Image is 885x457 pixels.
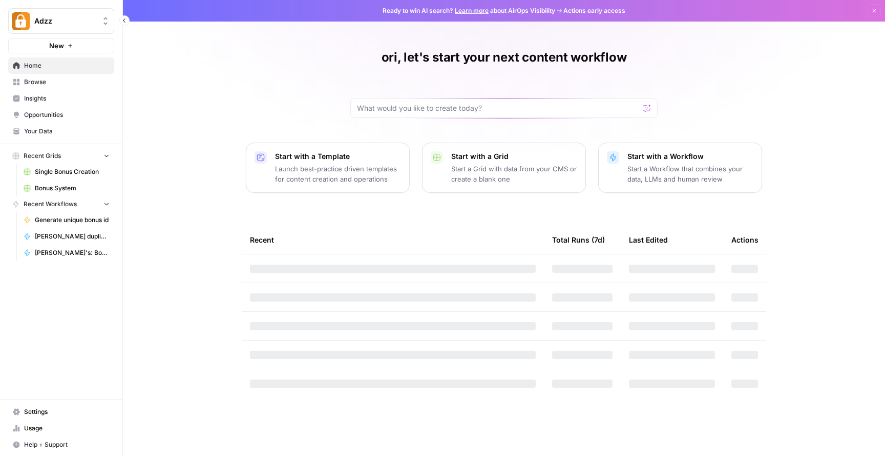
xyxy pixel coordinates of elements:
a: [PERSON_NAME] duplicate check CRM [19,228,114,245]
button: Start with a GridStart a Grid with data from your CMS or create a blank one [422,143,586,193]
a: Generate unique bonus id [19,212,114,228]
button: Recent Workflows [8,196,114,212]
span: Bonus System [35,184,110,193]
div: Last Edited [629,226,668,254]
span: New [49,41,64,51]
button: Help + Support [8,436,114,453]
a: Opportunities [8,107,114,123]
span: Your Data [24,127,110,136]
span: Actions early access [563,6,625,15]
p: Start with a Workflow [627,151,753,162]
a: Insights [8,90,114,107]
div: Total Runs (7d) [552,226,605,254]
span: Browse [24,77,110,87]
span: [PERSON_NAME] duplicate check CRM [35,232,110,241]
span: Ready to win AI search? about AirOps Visibility [383,6,555,15]
div: Recent [250,226,536,254]
a: Your Data [8,123,114,140]
span: Opportunities [24,110,110,120]
span: Generate unique bonus id [35,215,110,225]
input: What would you like to create today? [357,103,639,113]
p: Start with a Grid [451,151,577,162]
button: Workspace: Adzz [8,8,114,34]
button: Start with a WorkflowStart a Workflow that combines your data, LLMs and human review [598,143,762,193]
a: Browse [8,74,114,90]
button: New [8,38,114,53]
p: Start with a Template [275,151,401,162]
span: Recent Workflows [24,200,77,209]
h1: ori, let's start your next content workflow [382,49,627,66]
p: Launch best-practice driven templates for content creation and operations [275,164,401,184]
span: Help + Support [24,440,110,449]
span: Home [24,61,110,70]
a: Learn more [455,7,489,14]
span: [PERSON_NAME]'s: Bonuses Search [35,248,110,257]
span: Insights [24,94,110,103]
span: Settings [24,407,110,416]
button: Recent Grids [8,148,114,164]
div: Actions [731,226,758,254]
img: Adzz Logo [12,12,30,30]
p: Start a Workflow that combines your data, LLMs and human review [627,164,753,184]
span: Recent Grids [24,151,61,161]
a: Home [8,57,114,74]
span: Single Bonus Creation [35,167,110,176]
span: Adzz [34,16,96,26]
p: Start a Grid with data from your CMS or create a blank one [451,164,577,184]
a: Single Bonus Creation [19,164,114,180]
button: Start with a TemplateLaunch best-practice driven templates for content creation and operations [246,143,410,193]
a: Bonus System [19,180,114,196]
a: [PERSON_NAME]'s: Bonuses Search [19,245,114,261]
a: Settings [8,404,114,420]
a: Usage [8,420,114,436]
span: Usage [24,424,110,433]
